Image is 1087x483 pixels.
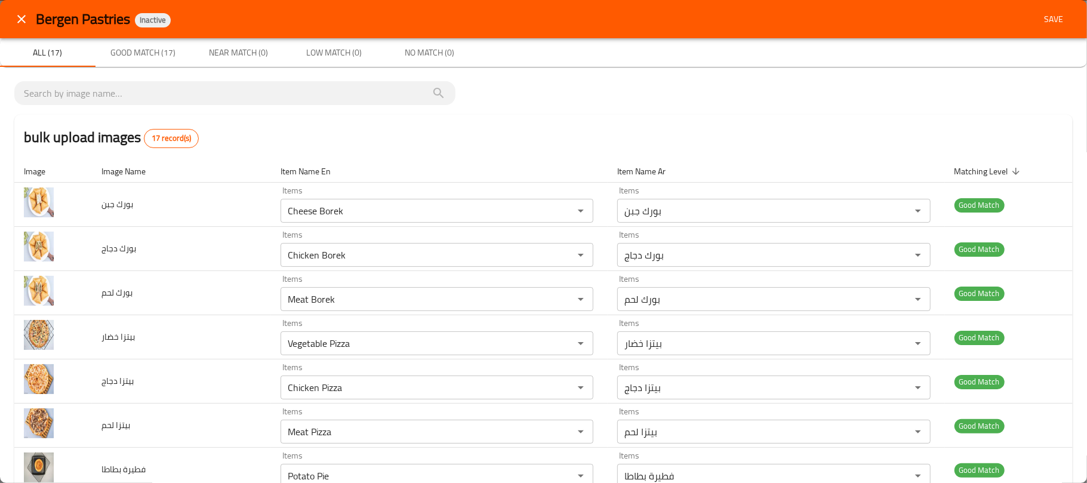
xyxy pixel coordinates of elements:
span: Good Match [954,287,1005,300]
span: Good Match [954,242,1005,256]
img: بورك جبن [24,187,54,217]
button: Open [910,335,926,352]
img: بورك لحم [24,276,54,306]
span: Good Match [954,198,1005,212]
span: Good Match [954,463,1005,477]
button: Open [910,379,926,396]
div: Inactive [135,13,171,27]
th: Item Name En [271,160,608,183]
span: Good Match [954,375,1005,389]
img: بيتزا خضار [24,320,54,350]
span: All (17) [7,45,88,60]
span: Image Name [101,164,161,179]
span: Good Match [954,419,1005,433]
span: Bergen Pastries [36,5,130,32]
button: Open [910,202,926,219]
span: Save [1039,12,1068,27]
button: Save [1034,8,1073,30]
span: Matching Level [954,164,1024,179]
span: بورك دجاج [101,241,136,256]
input: search [24,84,446,103]
span: Low Match (0) [294,45,375,60]
span: No Match (0) [389,45,470,60]
span: Good Match [954,331,1005,344]
span: بيتزا دجاج [101,373,134,389]
span: فطيرة بطاطا [101,462,146,477]
button: Open [572,379,589,396]
img: بورك دجاج [24,232,54,262]
button: Open [572,423,589,440]
span: بورك جبن [101,196,133,212]
div: Total records count [144,129,199,148]
button: Open [572,335,589,352]
button: Open [910,423,926,440]
span: بيتزا خضار [101,329,135,344]
button: Open [910,247,926,263]
span: Near Match (0) [198,45,279,60]
span: Good Match (17) [103,45,184,60]
h2: bulk upload images [24,127,199,148]
img: بيتزا لحم [24,408,54,438]
img: بيتزا دجاج [24,364,54,394]
span: بورك لحم [101,285,133,300]
span: Inactive [135,15,171,25]
span: بيتزا لحم [101,417,130,433]
button: Open [572,247,589,263]
button: Open [572,202,589,219]
th: Image [14,160,92,183]
img: فطيرة بطاطا [24,453,54,482]
span: 17 record(s) [144,133,198,144]
button: Open [572,291,589,307]
th: Item Name Ar [608,160,944,183]
button: close [7,5,36,33]
button: Open [910,291,926,307]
